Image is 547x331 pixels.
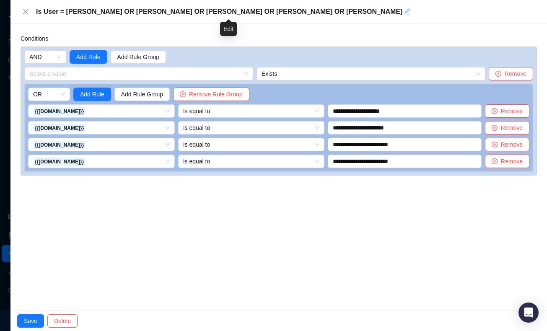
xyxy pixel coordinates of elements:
[21,47,537,176] div: Query builder
[35,109,84,114] strong: {{[DOMAIN_NAME]}}
[485,138,529,151] button: Remove
[33,88,65,101] span: OR
[518,303,539,323] div: Open Intercom Messenger
[489,67,533,80] button: Remove
[501,106,523,116] span: Remove
[485,104,529,118] button: Remove
[17,314,44,328] button: Save
[180,91,186,97] span: close-circle
[36,7,535,17] h5: Is User = [PERSON_NAME] OR [PERSON_NAME] OR [PERSON_NAME] OR [PERSON_NAME] OR [PERSON_NAME]
[220,22,237,36] div: Edit
[404,8,411,15] span: edit
[492,125,498,131] span: close-circle
[21,34,54,43] label: Conditions
[24,84,533,172] div: Rule group at path 1
[111,50,166,64] button: Add Rule Group
[76,52,101,62] span: Add Rule
[29,51,61,63] span: AND
[73,88,111,101] button: Add Rule
[501,123,523,132] span: Remove
[47,314,78,328] button: Delete
[117,52,159,62] span: Add Rule Group
[21,7,31,17] button: Close
[492,142,498,147] span: close-circle
[24,316,37,326] span: Save
[35,142,84,148] strong: {{[DOMAIN_NAME]}}
[70,50,107,64] button: Add Rule
[35,159,84,165] strong: {{[DOMAIN_NAME]}}
[35,125,84,131] strong: {{[DOMAIN_NAME]}}
[501,157,523,166] span: Remove
[54,316,71,326] span: Delete
[189,90,243,99] span: Remove Rule Group
[492,158,498,164] span: close-circle
[495,71,501,77] span: close-circle
[183,122,320,134] span: Is equal to
[485,155,529,168] button: Remove
[80,90,104,99] span: Add Rule
[505,69,526,78] span: Remove
[183,155,320,168] span: Is equal to
[183,105,320,117] span: Is equal to
[404,7,411,17] button: Edit
[183,138,320,151] span: Is equal to
[173,88,249,101] button: Remove Rule Group
[492,108,498,114] span: close-circle
[262,67,480,80] span: Exists
[485,121,529,134] button: Remove
[501,140,523,149] span: Remove
[114,88,170,101] button: Add Rule Group
[121,90,163,99] span: Add Rule Group
[22,8,29,15] span: close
